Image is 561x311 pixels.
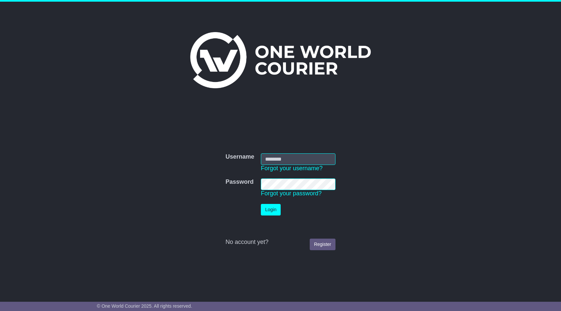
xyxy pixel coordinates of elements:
div: No account yet? [226,239,335,246]
label: Username [226,153,254,161]
a: Forgot your password? [261,190,322,197]
label: Password [226,178,254,186]
button: Login [261,204,281,215]
a: Forgot your username? [261,165,323,172]
a: Register [310,239,335,250]
img: One World [190,32,370,88]
span: © One World Courier 2025. All rights reserved. [97,303,192,309]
